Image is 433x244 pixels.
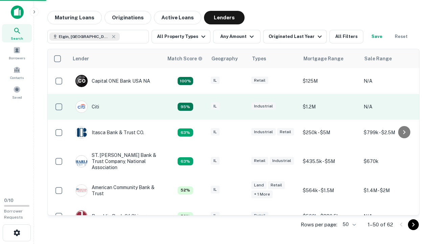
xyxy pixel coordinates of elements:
[340,220,357,229] div: 50
[12,95,22,100] span: Saved
[301,221,337,229] p: Rows per page:
[252,55,266,63] div: Types
[178,186,193,195] div: Capitalize uses an advanced AI algorithm to match your search with the best lender. The match sco...
[299,120,360,145] td: $250k - $5M
[213,30,260,43] button: Any Amount
[76,210,87,222] img: picture
[178,103,193,111] div: Capitalize uses an advanced AI algorithm to match your search with the best lender. The match sco...
[76,127,87,138] img: picture
[277,128,294,136] div: Retail
[270,157,294,165] div: Industrial
[76,156,87,167] img: picture
[251,128,276,136] div: Industrial
[2,83,32,101] a: Saved
[10,75,24,80] span: Contacts
[178,128,193,137] div: Capitalize uses an advanced AI algorithm to match your search with the best lender. The match sco...
[47,11,102,24] button: Maturing Loans
[211,186,220,194] div: IL
[211,102,220,110] div: IL
[251,181,267,189] div: Land
[360,94,421,120] td: N/A
[251,77,268,84] div: Retail
[178,157,193,165] div: Capitalize uses an advanced AI algorithm to match your search with the best lender. The match sco...
[9,55,25,61] span: Borrowers
[251,102,276,110] div: Industrial
[360,145,421,178] td: $670k
[303,55,343,63] div: Mortgage Range
[299,94,360,120] td: $1.2M
[207,49,248,68] th: Geography
[2,63,32,82] a: Contacts
[152,30,210,43] button: All Property Types
[4,198,14,203] span: 0 / 10
[364,55,392,63] div: Sale Range
[163,49,207,68] th: Capitalize uses an advanced AI algorithm to match your search with the best lender. The match sco...
[211,77,220,84] div: IL
[11,36,23,41] span: Search
[75,126,144,139] div: Itasca Bank & Trust CO.
[211,212,220,220] div: IL
[329,30,363,43] button: All Filters
[2,44,32,62] a: Borrowers
[167,55,201,62] h6: Match Score
[366,30,388,43] button: Save your search to get updates of matches that match your search criteria.
[360,49,421,68] th: Sale Range
[154,11,201,24] button: Active Loans
[299,68,360,94] td: $125M
[178,212,193,220] div: Capitalize uses an advanced AI algorithm to match your search with the best lender. The match sco...
[299,203,360,229] td: $500k - $880.5k
[204,11,245,24] button: Lenders
[75,101,99,113] div: Citi
[11,5,24,19] img: capitalize-icon.png
[76,101,87,113] img: picture
[105,11,151,24] button: Originations
[368,221,393,229] p: 1–50 of 62
[268,181,285,189] div: Retail
[248,49,299,68] th: Types
[399,190,433,222] iframe: Chat Widget
[76,185,87,196] img: picture
[167,55,203,62] div: Capitalize uses an advanced AI algorithm to match your search with the best lender. The match sco...
[69,49,163,68] th: Lender
[211,157,220,165] div: IL
[78,78,85,85] p: C O
[75,184,157,197] div: American Community Bank & Trust
[4,209,23,220] span: Borrower Requests
[299,49,360,68] th: Mortgage Range
[360,68,421,94] td: N/A
[299,178,360,203] td: $564k - $1.5M
[75,152,157,171] div: ST. [PERSON_NAME] Bank & Trust Company, National Association
[59,34,110,40] span: Elgin, [GEOGRAPHIC_DATA], [GEOGRAPHIC_DATA]
[211,128,220,136] div: IL
[211,55,238,63] div: Geography
[251,212,268,220] div: Retail
[390,30,412,43] button: Reset
[263,30,327,43] button: Originated Last Year
[360,178,421,203] td: $1.4M - $2M
[360,203,421,229] td: N/A
[251,157,268,165] div: Retail
[73,55,89,63] div: Lender
[408,219,419,230] button: Go to next page
[75,210,150,222] div: Republic Bank Of Chicago
[360,120,421,145] td: $799k - $2.5M
[299,145,360,178] td: $435.5k - $5M
[75,75,150,87] div: Capital ONE Bank USA NA
[251,190,273,198] div: + 1 more
[269,33,324,41] div: Originated Last Year
[2,24,32,42] a: Search
[178,77,193,85] div: Capitalize uses an advanced AI algorithm to match your search with the best lender. The match sco...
